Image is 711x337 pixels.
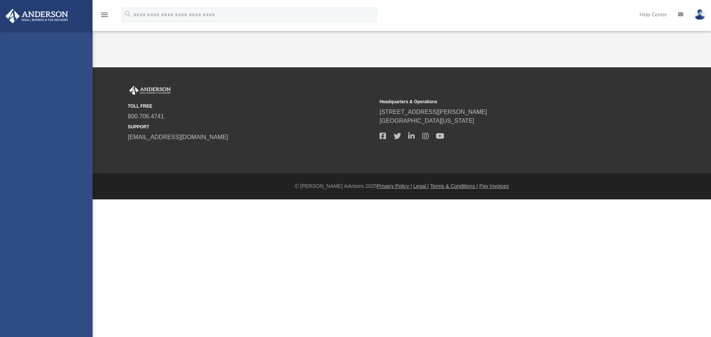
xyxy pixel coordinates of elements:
a: Terms & Conditions | [430,183,478,189]
a: [GEOGRAPHIC_DATA][US_STATE] [380,118,474,124]
img: User Pic [694,9,705,20]
small: SUPPORT [128,124,374,130]
a: menu [100,14,109,19]
a: Legal | [413,183,429,189]
img: Anderson Advisors Platinum Portal [128,86,172,95]
small: TOLL FREE [128,103,374,109]
i: search [124,10,132,18]
a: [EMAIL_ADDRESS][DOMAIN_NAME] [128,134,228,140]
a: Privacy Policy | [377,183,412,189]
i: menu [100,10,109,19]
small: Headquarters & Operations [380,98,626,105]
a: [STREET_ADDRESS][PERSON_NAME] [380,109,487,115]
a: 800.706.4741 [128,113,164,119]
div: © [PERSON_NAME] Advisors 2025 [93,182,711,190]
a: Pay Invoices [479,183,508,189]
img: Anderson Advisors Platinum Portal [3,9,70,23]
